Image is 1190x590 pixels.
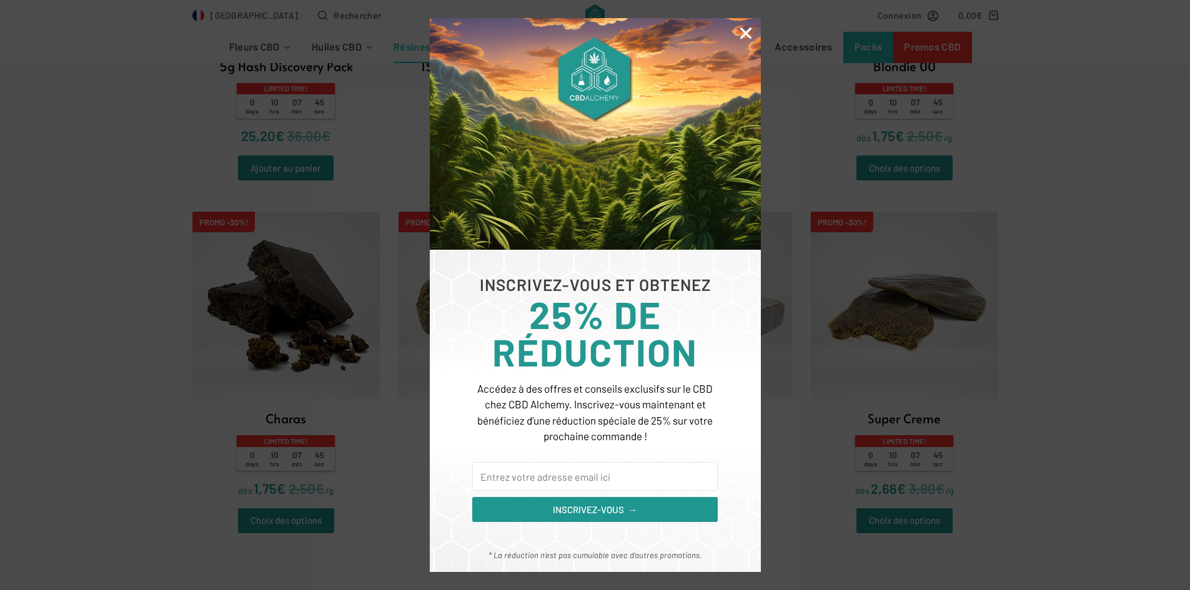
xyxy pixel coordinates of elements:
input: Entrez votre adresse email ici [472,462,717,491]
a: Close [738,25,754,41]
h3: 25% DE RÉDUCTION [472,295,717,370]
p: Accédez à des offres et conseils exclusifs sur le CBD chez CBD Alchemy. Inscrivez-vous maintenant... [472,381,717,445]
em: * La réduction n’est pas cumulable avec d’autres promotions. [488,550,702,560]
button: INSCRIVEZ-VOUS → [472,497,717,522]
span: INSCRIVEZ-VOUS → [553,503,637,517]
h6: INSCRIVEZ-VOUS ET OBTENEZ [472,277,717,292]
